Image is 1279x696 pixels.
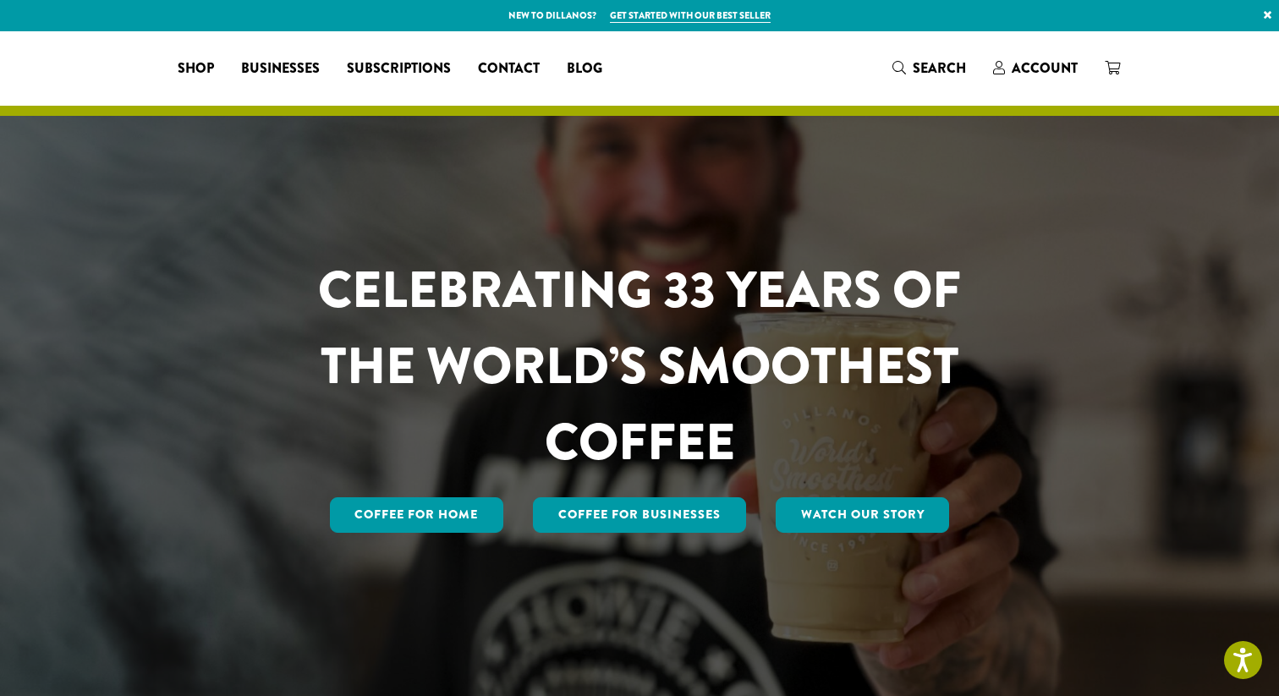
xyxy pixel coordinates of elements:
[164,55,228,82] a: Shop
[610,8,771,23] a: Get started with our best seller
[913,58,966,78] span: Search
[478,58,540,79] span: Contact
[330,497,504,533] a: Coffee for Home
[241,58,320,79] span: Businesses
[567,58,602,79] span: Blog
[268,252,1011,480] h1: CELEBRATING 33 YEARS OF THE WORLD’S SMOOTHEST COFFEE
[776,497,950,533] a: Watch Our Story
[533,497,746,533] a: Coffee For Businesses
[347,58,451,79] span: Subscriptions
[879,54,980,82] a: Search
[178,58,214,79] span: Shop
[1012,58,1078,78] span: Account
